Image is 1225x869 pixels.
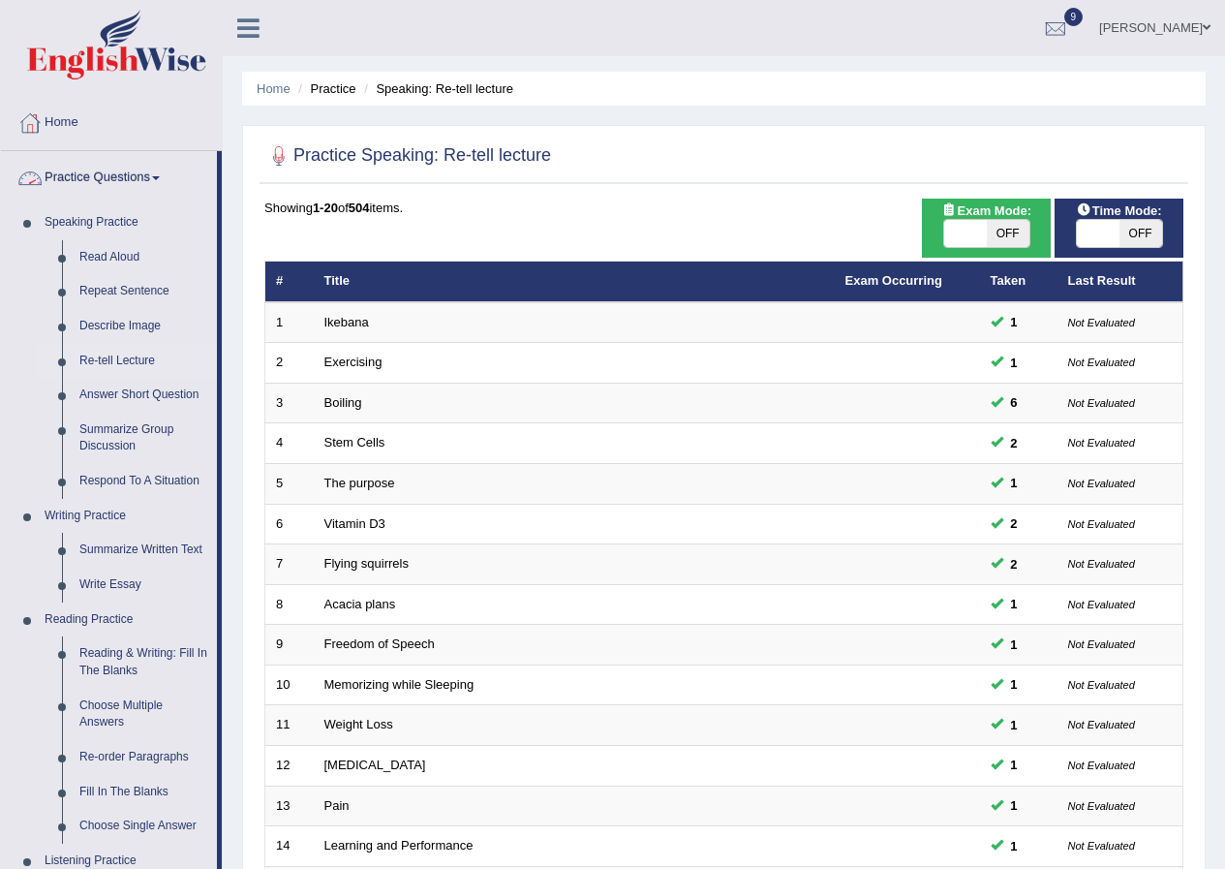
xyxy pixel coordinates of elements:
[293,79,355,98] li: Practice
[324,476,395,490] a: The purpose
[1,96,222,144] a: Home
[324,355,383,369] a: Exercising
[1003,554,1026,574] span: You can still take this question
[1003,513,1026,534] span: You can still take this question
[934,201,1039,221] span: Exam Mode:
[265,464,314,505] td: 5
[71,740,217,775] a: Re-order Paragraphs
[71,378,217,413] a: Answer Short Question
[1003,715,1026,735] span: You can still take this question
[1119,220,1162,247] span: OFF
[324,798,350,813] a: Pain
[1069,201,1170,221] span: Time Mode:
[922,199,1051,258] div: Show exams occurring in exams
[265,786,314,826] td: 13
[1003,312,1026,332] span: You can still take this question
[349,201,370,215] b: 504
[71,309,217,344] a: Describe Image
[265,343,314,384] td: 2
[980,262,1057,302] th: Taken
[1068,679,1135,691] small: Not Evaluated
[1068,437,1135,449] small: Not Evaluated
[1064,8,1084,26] span: 9
[1003,433,1026,453] span: You can still take this question
[324,315,369,329] a: Ikebana
[324,636,435,651] a: Freedom of Speech
[71,636,217,688] a: Reading & Writing: Fill In The Blanks
[324,556,409,571] a: Flying squirrels
[264,141,551,171] h2: Practice Speaking: Re-tell lecture
[265,302,314,343] td: 1
[359,79,513,98] li: Speaking: Re-tell lecture
[1068,599,1135,610] small: Not Evaluated
[324,435,385,450] a: Stem Cells
[324,395,362,410] a: Boiling
[71,274,217,309] a: Repeat Sentence
[1068,397,1135,409] small: Not Evaluated
[265,584,314,625] td: 8
[1068,719,1135,730] small: Not Evaluated
[265,544,314,585] td: 7
[1068,357,1135,368] small: Not Evaluated
[324,677,475,692] a: Memorizing while Sleeping
[1003,635,1026,655] span: You can still take this question
[265,383,314,423] td: 3
[1068,317,1135,328] small: Not Evaluated
[264,199,1183,217] div: Showing of items.
[265,826,314,867] td: 14
[324,597,396,611] a: Acacia plans
[265,262,314,302] th: #
[71,413,217,464] a: Summarize Group Discussion
[71,809,217,844] a: Choose Single Answer
[1057,262,1183,302] th: Last Result
[1003,473,1026,493] span: You can still take this question
[71,568,217,603] a: Write Essay
[265,745,314,786] td: 12
[71,344,217,379] a: Re-tell Lecture
[313,201,338,215] b: 1-20
[314,262,835,302] th: Title
[1003,836,1026,856] span: You can still take this question
[265,665,314,705] td: 10
[36,499,217,534] a: Writing Practice
[1068,478,1135,489] small: Not Evaluated
[1003,795,1026,816] span: You can still take this question
[1,151,217,200] a: Practice Questions
[845,273,942,288] a: Exam Occurring
[1068,518,1135,530] small: Not Evaluated
[1068,638,1135,650] small: Not Evaluated
[1003,674,1026,695] span: You can still take this question
[324,717,393,731] a: Weight Loss
[36,205,217,240] a: Speaking Practice
[265,625,314,666] td: 9
[1003,755,1026,775] span: You can still take this question
[324,758,426,772] a: [MEDICAL_DATA]
[1003,353,1026,373] span: You can still take this question
[71,464,217,499] a: Respond To A Situation
[1003,594,1026,614] span: You can still take this question
[71,533,217,568] a: Summarize Written Text
[265,705,314,746] td: 11
[71,240,217,275] a: Read Aloud
[1068,840,1135,852] small: Not Evaluated
[987,220,1029,247] span: OFF
[71,775,217,810] a: Fill In The Blanks
[1068,760,1135,771] small: Not Evaluated
[71,689,217,740] a: Choose Multiple Answers
[1068,800,1135,812] small: Not Evaluated
[36,603,217,637] a: Reading Practice
[265,504,314,544] td: 6
[1003,392,1026,413] span: You can still take this question
[257,81,291,96] a: Home
[324,838,474,853] a: Learning and Performance
[324,516,385,531] a: Vitamin D3
[1068,558,1135,570] small: Not Evaluated
[265,423,314,464] td: 4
